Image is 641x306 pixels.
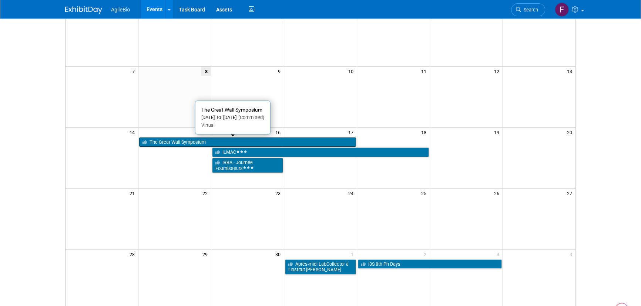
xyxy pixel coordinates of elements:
span: 7 [131,67,138,76]
span: 4 [569,249,575,259]
span: 9 [277,67,284,76]
img: ExhibitDay [65,6,102,14]
span: 12 [493,67,503,76]
a: Search [511,3,545,16]
span: 25 [420,188,430,198]
span: 17 [348,127,357,137]
span: 22 [202,188,211,198]
span: 1 [350,249,357,259]
span: 16 [275,127,284,137]
img: Fouad Batel [555,3,569,17]
a: ILMAC [212,147,429,157]
span: Search [521,7,538,13]
span: 14 [129,127,138,137]
span: 3 [496,249,503,259]
span: AgileBio [111,7,130,13]
a: Après-midi LabCollector à l’Institut [PERSON_NAME] [285,259,356,275]
a: i3S 8th Ph Days [358,259,502,269]
span: 13 [566,67,575,76]
span: Virtual [201,123,215,128]
span: The Great Wall Symposium [201,107,262,113]
span: 11 [420,67,430,76]
span: (Committed) [236,115,264,120]
span: 29 [202,249,211,259]
div: [DATE] to [DATE] [201,115,264,121]
span: 23 [275,188,284,198]
span: 21 [129,188,138,198]
span: 24 [348,188,357,198]
span: 18 [420,127,430,137]
span: 30 [275,249,284,259]
span: 2 [423,249,430,259]
a: The Great Wall Symposium [139,137,356,147]
span: 20 [566,127,575,137]
a: IRBA - Journée Fournisseurs [212,158,283,173]
span: 8 [201,67,211,76]
span: 19 [493,127,503,137]
span: 26 [493,188,503,198]
span: 28 [129,249,138,259]
span: 27 [566,188,575,198]
span: 10 [348,67,357,76]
